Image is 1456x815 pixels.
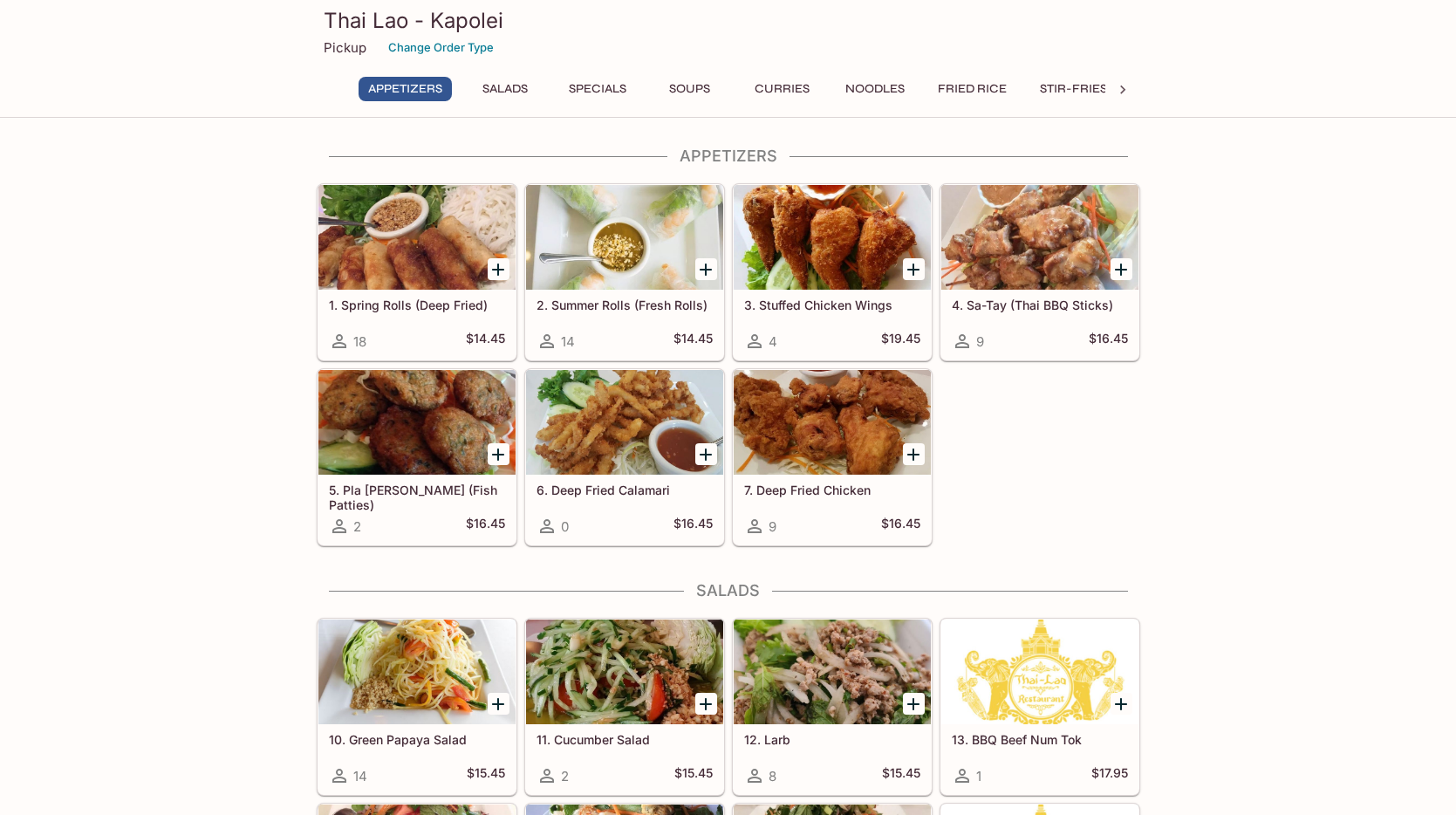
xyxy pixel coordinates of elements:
a: 12. Larb8$15.45 [733,619,932,795]
h5: 5. Pla [PERSON_NAME] (Fish Patties) [329,483,505,511]
button: Add 3. Stuffed Chicken Wings [903,258,925,280]
a: 3. Stuffed Chicken Wings4$19.45 [733,184,932,360]
span: 2 [353,518,361,535]
h5: $14.45 [673,331,713,352]
div: 5. Pla Tod Mun (Fish Patties) [318,370,516,475]
span: 8 [769,768,776,784]
button: Fried Rice [928,77,1016,101]
span: 9 [769,518,776,535]
span: 14 [561,333,575,350]
h5: $15.45 [882,765,920,786]
h5: $16.45 [673,516,713,537]
h5: $16.45 [881,516,920,537]
a: 5. Pla [PERSON_NAME] (Fish Patties)2$16.45 [318,369,516,545]
button: Soups [651,77,729,101]
a: 10. Green Papaya Salad14$15.45 [318,619,516,795]
button: Add 12. Larb [903,693,925,715]
button: Curries [743,77,822,101]
div: 7. Deep Fried Chicken [734,370,931,475]
div: 13. BBQ Beef Num Tok [941,620,1138,724]
button: Add 10. Green Papaya Salad [488,693,509,715]
a: 2. Summer Rolls (Fresh Rolls)14$14.45 [525,184,724,360]
span: 0 [561,518,569,535]
button: Add 7. Deep Fried Chicken [903,443,925,465]
button: Add 11. Cucumber Salad [695,693,717,715]
p: Pickup [324,39,366,56]
button: Add 4. Sa-Tay (Thai BBQ Sticks) [1111,258,1132,280]
span: 4 [769,333,777,350]
h4: Appetizers [317,147,1140,166]
h4: Salads [317,581,1140,600]
button: Appetizers [359,77,452,101]
h5: 1. Spring Rolls (Deep Fried) [329,298,505,312]
span: 18 [353,333,366,350]
div: 11. Cucumber Salad [526,620,723,724]
h5: $16.45 [1089,331,1128,352]
div: 1. Spring Rolls (Deep Fried) [318,185,516,290]
a: 4. Sa-Tay (Thai BBQ Sticks)9$16.45 [940,184,1139,360]
button: Add 5. Pla Tod Mun (Fish Patties) [488,443,509,465]
h5: 12. Larb [744,732,920,747]
span: 9 [976,333,984,350]
h5: 13. BBQ Beef Num Tok [952,732,1128,747]
h5: $14.45 [466,331,505,352]
h5: 2. Summer Rolls (Fresh Rolls) [537,298,713,312]
div: 4. Sa-Tay (Thai BBQ Sticks) [941,185,1138,290]
div: 3. Stuffed Chicken Wings [734,185,931,290]
h5: $15.45 [467,765,505,786]
a: 7. Deep Fried Chicken9$16.45 [733,369,932,545]
button: Change Order Type [380,34,502,61]
button: Add 13. BBQ Beef Num Tok [1111,693,1132,715]
h3: Thai Lao - Kapolei [324,7,1133,34]
h5: 10. Green Papaya Salad [329,732,505,747]
span: 14 [353,768,367,784]
span: 2 [561,768,569,784]
div: 12. Larb [734,620,931,724]
div: 10. Green Papaya Salad [318,620,516,724]
h5: $15.45 [674,765,713,786]
a: 6. Deep Fried Calamari0$16.45 [525,369,724,545]
button: Noodles [836,77,914,101]
h5: $16.45 [466,516,505,537]
span: 1 [976,768,981,784]
div: 2. Summer Rolls (Fresh Rolls) [526,185,723,290]
a: 1. Spring Rolls (Deep Fried)18$14.45 [318,184,516,360]
button: Add 1. Spring Rolls (Deep Fried) [488,258,509,280]
h5: $19.45 [881,331,920,352]
button: Stir-Fries [1030,77,1117,101]
button: Add 6. Deep Fried Calamari [695,443,717,465]
a: 11. Cucumber Salad2$15.45 [525,619,724,795]
h5: $17.95 [1091,765,1128,786]
h5: 3. Stuffed Chicken Wings [744,298,920,312]
h5: 7. Deep Fried Chicken [744,483,920,497]
div: 6. Deep Fried Calamari [526,370,723,475]
h5: 4. Sa-Tay (Thai BBQ Sticks) [952,298,1128,312]
button: Salads [466,77,544,101]
h5: 11. Cucumber Salad [537,732,713,747]
button: Add 2. Summer Rolls (Fresh Rolls) [695,258,717,280]
h5: 6. Deep Fried Calamari [537,483,713,497]
a: 13. BBQ Beef Num Tok1$17.95 [940,619,1139,795]
button: Specials [558,77,637,101]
